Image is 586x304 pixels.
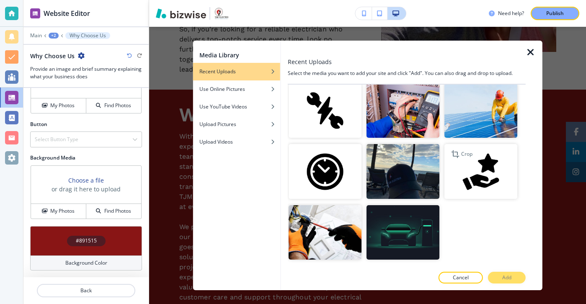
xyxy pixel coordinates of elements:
[30,65,142,80] h3: Provide an image and brief summary explaining what your business does
[193,98,280,116] button: Use YouTube Videos
[104,102,131,109] h4: Find Photos
[31,204,86,219] button: My Photos
[50,207,75,215] h4: My Photos
[193,116,280,133] button: Upload Pictures
[37,284,135,297] button: Back
[65,32,110,39] button: Why Choose Us
[199,51,239,59] h2: Media Library
[199,85,245,93] h4: Use Online Pictures
[193,133,280,151] button: Upload Videos
[30,165,142,219] div: Choose a fileor drag it here to uploadMy PhotosFind Photos
[199,103,247,111] h4: Use YouTube Videos
[199,138,233,146] h4: Upload Videos
[30,52,75,60] h2: Why Choose Us
[70,33,106,39] p: Why Choose Us
[448,147,476,161] div: Crop
[30,8,40,18] img: editor icon
[193,63,280,80] button: Recent Uploads
[199,68,236,75] h4: Recent Uploads
[461,150,472,158] p: Crop
[76,237,97,245] h4: #891515
[288,70,526,77] h4: Select the media you want to add your site and click "Add". You can also drag and drop to upload.
[199,121,236,128] h4: Upload Pictures
[44,8,90,18] h2: Website Editor
[49,33,59,39] button: +2
[439,272,483,283] button: Cancel
[65,259,107,267] h4: Background Color
[193,80,280,98] button: Use Online Pictures
[498,10,524,17] h3: Need help?
[30,154,142,162] h2: Background Media
[531,7,579,20] button: Publish
[52,185,121,193] h3: or drag it here to upload
[35,136,78,143] h4: Select Button Type
[30,121,47,128] h2: Button
[30,33,42,39] button: Main
[38,287,134,294] p: Back
[546,10,564,17] p: Publish
[68,176,104,185] button: Choose a file
[453,274,469,281] p: Cancel
[156,8,206,18] img: Bizwise Logo
[214,7,230,20] img: Your Logo
[30,226,142,271] button: #891515Background Color
[86,98,141,113] button: Find Photos
[288,57,332,66] h3: Recent Uploads
[86,204,141,219] button: Find Photos
[104,207,131,215] h4: Find Photos
[50,102,75,109] h4: My Photos
[31,98,86,113] button: My Photos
